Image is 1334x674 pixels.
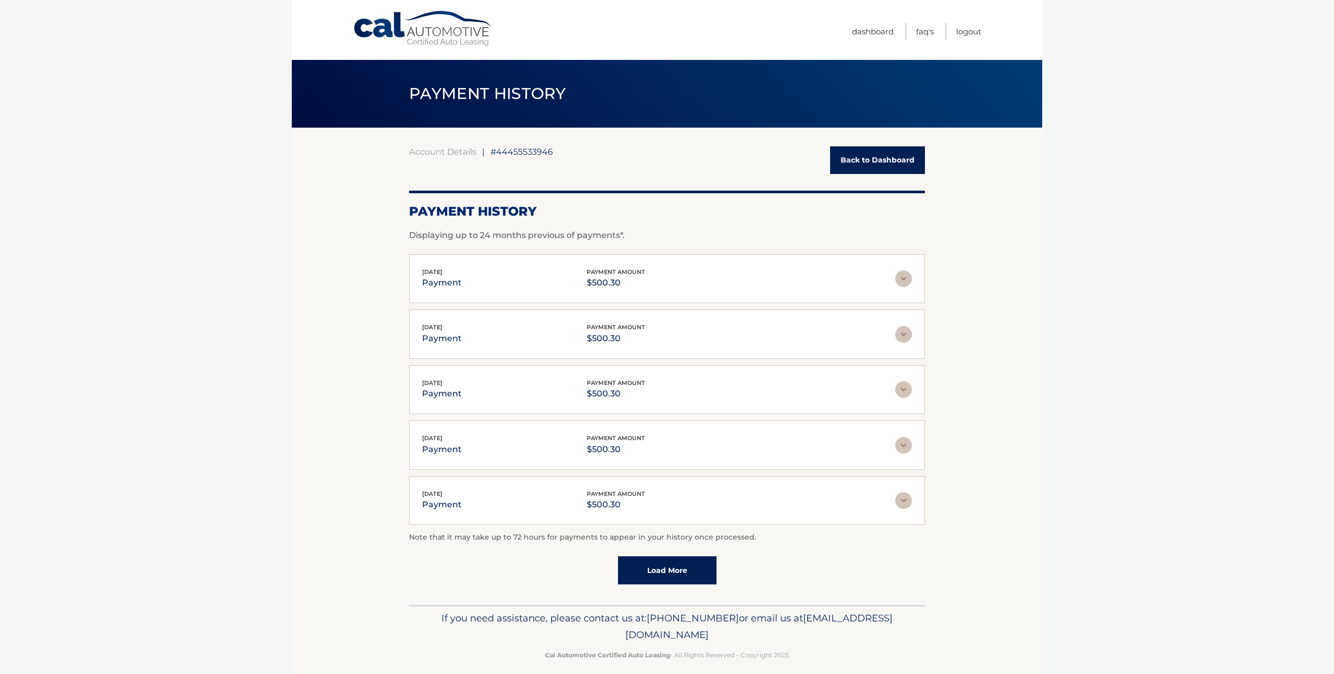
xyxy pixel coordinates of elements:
span: PAYMENT HISTORY [409,84,566,103]
span: [DATE] [422,323,442,331]
p: Displaying up to 24 months previous of payments*. [409,229,925,242]
p: payment [422,497,462,512]
strong: Cal Automotive Certified Auto Leasing [545,651,670,659]
span: [EMAIL_ADDRESS][DOMAIN_NAME] [625,612,893,641]
a: Logout [956,23,981,40]
p: If you need assistance, please contact us at: or email us at [416,610,918,643]
span: #44455533946 [490,146,553,157]
img: accordion-rest.svg [895,492,912,509]
span: | [482,146,485,157]
span: payment amount [587,434,645,442]
h2: Payment History [409,204,925,219]
a: Dashboard [852,23,894,40]
a: Cal Automotive [353,10,493,47]
span: [PHONE_NUMBER] [647,612,739,624]
span: payment amount [587,379,645,386]
span: [DATE] [422,434,442,442]
p: payment [422,442,462,457]
span: [DATE] [422,379,442,386]
p: $500.30 [587,442,645,457]
span: payment amount [587,490,645,497]
p: Note that it may take up to 72 hours for payments to appear in your history once processed. [409,531,925,544]
p: payment [422,331,462,346]
p: $500.30 [587,276,645,290]
img: accordion-rest.svg [895,326,912,343]
p: payment [422,386,462,401]
img: accordion-rest.svg [895,437,912,454]
p: $500.30 [587,497,645,512]
span: payment amount [587,268,645,276]
a: Back to Dashboard [830,146,925,174]
p: $500.30 [587,331,645,346]
p: payment [422,276,462,290]
p: - All Rights Reserved - Copyright 2025 [416,650,918,660]
p: $500.30 [587,386,645,401]
span: [DATE] [422,268,442,276]
a: Account Details [409,146,476,157]
a: FAQ's [916,23,934,40]
img: accordion-rest.svg [895,381,912,398]
a: Load More [618,556,717,584]
img: accordion-rest.svg [895,270,912,287]
span: [DATE] [422,490,442,497]
span: payment amount [587,323,645,331]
